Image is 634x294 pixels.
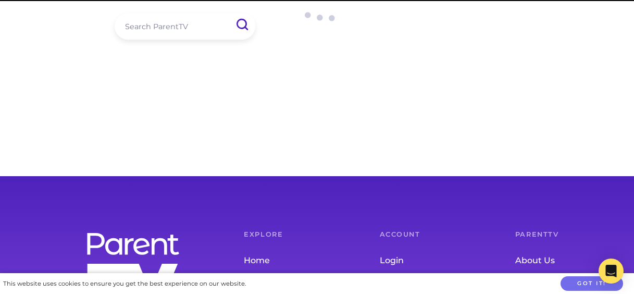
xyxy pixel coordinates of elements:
input: Submit [228,13,255,36]
a: Contact Us [515,271,609,290]
div: Open Intercom Messenger [599,259,624,284]
h6: ParentTV [515,231,609,238]
a: Login [380,251,474,271]
button: Got it! [561,276,623,291]
h6: Account [380,231,474,238]
h6: Explore [244,231,338,238]
a: Parent Topics [244,271,338,290]
a: Join [380,271,474,290]
img: parenttv-logo-white.4c85aaf.svg [15,16,101,31]
input: Search ParentTV [115,13,255,40]
div: This website uses cookies to ensure you get the best experience on our website. [3,278,246,289]
a: About Us [515,251,609,271]
a: Home [244,251,338,271]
